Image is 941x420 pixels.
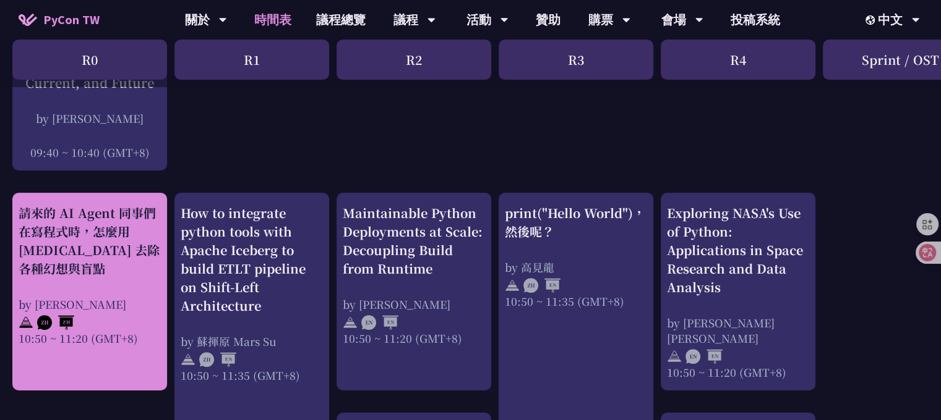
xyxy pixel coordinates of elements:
[181,352,196,367] img: svg+xml;base64,PHN2ZyB4bWxucz0iaHR0cDovL3d3dy53My5vcmcvMjAwMC9zdmciIHdpZHRoPSIyNCIgaGVpZ2h0PSIyNC...
[343,296,485,312] div: by [PERSON_NAME]
[19,204,161,278] div: 請來的 AI Agent 同事們在寫程式時，怎麼用 [MEDICAL_DATA] 去除各種幻想與盲點
[505,259,647,275] div: by 高見龍
[667,204,809,296] div: Exploring NASA's Use of Python: Applications in Space Research and Data Analysis
[337,40,491,80] div: R2
[667,364,809,380] div: 10:50 ~ 11:20 (GMT+8)
[343,204,485,278] div: Maintainable Python Deployments at Scale: Decoupling Build from Runtime
[181,204,323,315] div: How to integrate python tools with Apache Iceberg to build ETLT pipeline on Shift-Left Architecture
[505,204,647,420] a: print("Hello World")，然後呢？ by 高見龍 10:50 ~ 11:35 (GMT+8)
[19,111,161,126] div: by [PERSON_NAME]
[19,330,161,346] div: 10:50 ~ 11:20 (GMT+8)
[6,4,112,35] a: PyCon TW
[37,315,74,330] img: ZHZH.38617ef.svg
[661,40,815,80] div: R4
[505,204,647,241] div: print("Hello World")，然後呢？
[181,367,323,383] div: 10:50 ~ 11:35 (GMT+8)
[866,15,878,25] img: Locale Icon
[19,315,33,330] img: svg+xml;base64,PHN2ZyB4bWxucz0iaHR0cDovL3d3dy53My5vcmcvMjAwMC9zdmciIHdpZHRoPSIyNCIgaGVpZ2h0PSIyNC...
[181,334,323,349] div: by 蘇揮原 Mars Su
[505,278,520,293] img: svg+xml;base64,PHN2ZyB4bWxucz0iaHR0cDovL3d3dy53My5vcmcvMjAwMC9zdmciIHdpZHRoPSIyNCIgaGVpZ2h0PSIyNC...
[667,349,682,364] img: svg+xml;base64,PHN2ZyB4bWxucz0iaHR0cDovL3d3dy53My5vcmcvMjAwMC9zdmciIHdpZHRoPSIyNCIgaGVpZ2h0PSIyNC...
[19,55,161,160] a: CPython Past, Current, and Future by [PERSON_NAME] 09:40 ~ 10:40 (GMT+8)
[361,315,398,330] img: ENEN.5a408d1.svg
[667,315,809,346] div: by [PERSON_NAME] [PERSON_NAME]
[12,40,167,80] div: R0
[19,204,161,380] a: 請來的 AI Agent 同事們在寫程式時，怎麼用 [MEDICAL_DATA] 去除各種幻想與盲點 by [PERSON_NAME] 10:50 ~ 11:20 (GMT+8)
[19,296,161,312] div: by [PERSON_NAME]
[343,204,485,380] a: Maintainable Python Deployments at Scale: Decoupling Build from Runtime by [PERSON_NAME] 10:50 ~ ...
[199,352,236,367] img: ZHEN.371966e.svg
[43,10,100,29] span: PyCon TW
[343,330,485,346] div: 10:50 ~ 11:20 (GMT+8)
[667,204,809,380] a: Exploring NASA's Use of Python: Applications in Space Research and Data Analysis by [PERSON_NAME]...
[174,40,329,80] div: R1
[499,40,653,80] div: R3
[685,349,723,364] img: ENEN.5a408d1.svg
[19,14,37,26] img: Home icon of PyCon TW 2025
[343,315,358,330] img: svg+xml;base64,PHN2ZyB4bWxucz0iaHR0cDovL3d3dy53My5vcmcvMjAwMC9zdmciIHdpZHRoPSIyNCIgaGVpZ2h0PSIyNC...
[523,278,561,293] img: ZHEN.371966e.svg
[505,293,647,309] div: 10:50 ~ 11:35 (GMT+8)
[181,204,323,420] a: How to integrate python tools with Apache Iceberg to build ETLT pipeline on Shift-Left Architectu...
[19,145,161,160] div: 09:40 ~ 10:40 (GMT+8)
